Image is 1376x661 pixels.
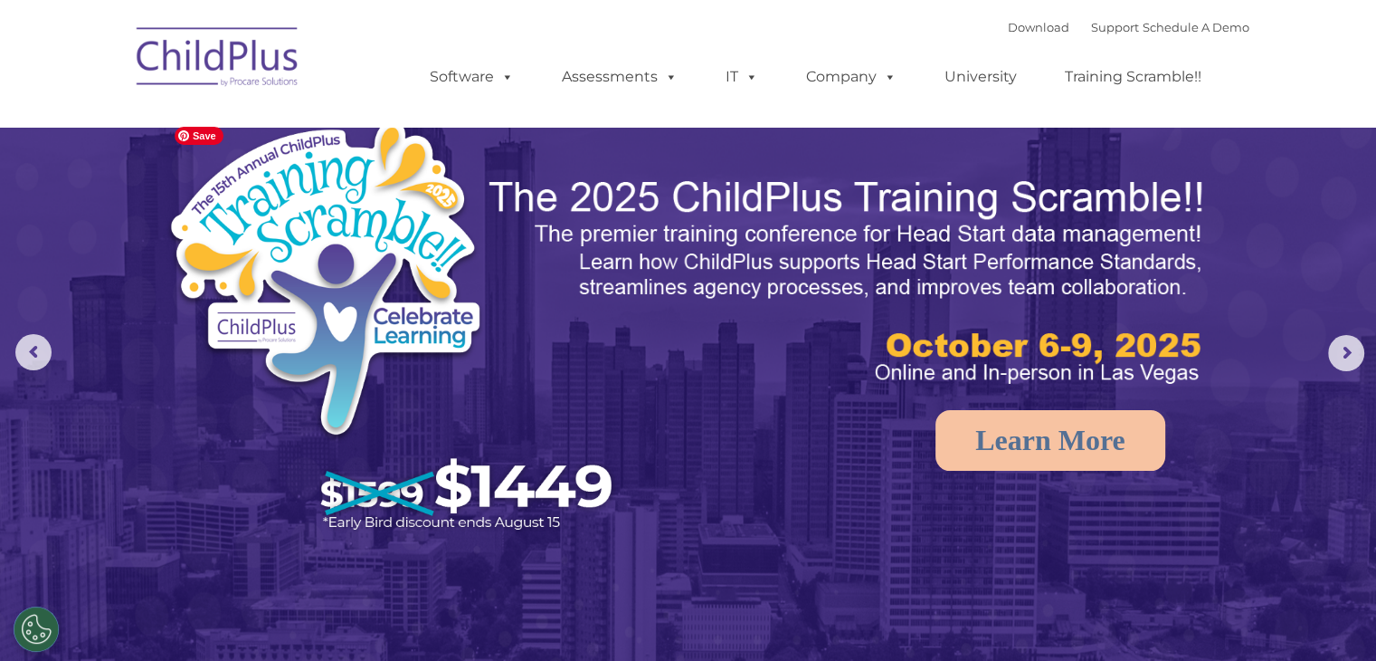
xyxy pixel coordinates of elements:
a: Assessments [544,59,696,95]
a: Support [1091,20,1139,34]
button: Cookies Settings [14,607,59,652]
img: ChildPlus by Procare Solutions [128,14,308,105]
a: Learn More [935,410,1165,471]
a: Schedule A Demo [1143,20,1249,34]
font: | [1008,20,1249,34]
iframe: Chat Widget [1081,465,1376,661]
a: Download [1008,20,1069,34]
a: Company [788,59,915,95]
span: Save [175,127,223,145]
span: Phone number [251,194,328,207]
a: IT [707,59,776,95]
a: University [926,59,1035,95]
a: Training Scramble!! [1047,59,1219,95]
span: Last name [251,120,307,133]
a: Software [412,59,532,95]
